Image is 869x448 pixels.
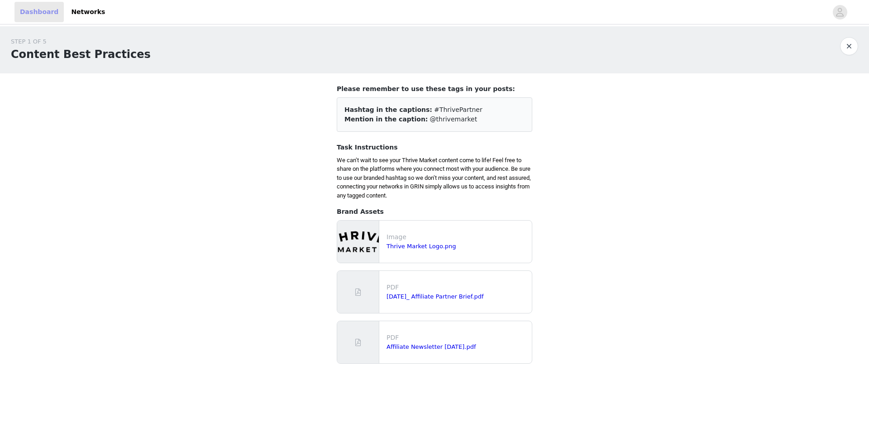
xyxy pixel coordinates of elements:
[387,333,528,342] p: PDF
[344,106,432,113] span: Hashtag in the captions:
[66,2,110,22] a: Networks
[11,46,151,63] h1: Content Best Practices
[14,2,64,22] a: Dashboard
[387,283,528,292] p: PDF
[11,37,151,46] div: STEP 1 OF 5
[387,343,476,350] a: Affiliate Newsletter [DATE].pdf
[337,157,531,199] span: We can’t wait to see your Thrive Market content come to life! Feel free to share on the platforms...
[337,143,532,152] h4: Task Instructions
[344,116,428,123] span: Mention in the caption:
[836,5,844,19] div: avatar
[387,243,456,250] a: Thrive Market Logo.png
[337,84,532,94] h4: Please remember to use these tags in your posts:
[387,232,528,242] p: Image
[387,293,484,300] a: [DATE]_ Affiliate Partner Brief.pdf
[430,116,477,123] span: @thrivemarket
[337,207,532,217] h4: Brand Assets
[434,106,482,113] span: #ThrivePartner
[337,221,379,263] img: file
